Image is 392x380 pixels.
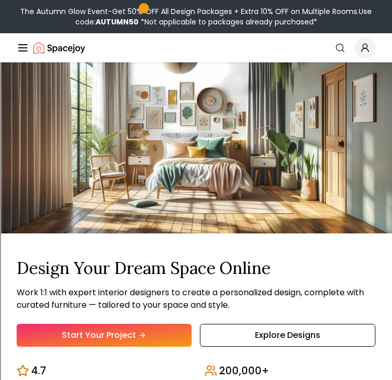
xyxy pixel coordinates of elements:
div: The Autumn Glow Event-Get 50% OFF All Design Packages + Extra 10% OFF on Multiple Rooms. [4,6,388,27]
span: *Not applicable to packages already purchased* [139,17,317,27]
a: Spacejoy [33,37,85,58]
nav: Global [17,33,375,62]
b: AUTUMN50 [96,17,139,27]
img: Spacejoy Logo [33,37,85,58]
span: Use code: [75,6,372,27]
